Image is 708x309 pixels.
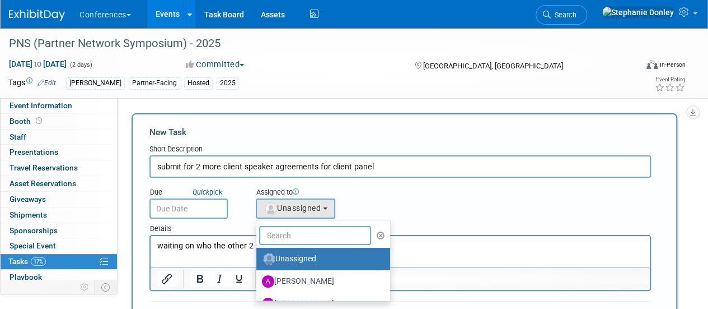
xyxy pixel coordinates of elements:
button: Committed [182,59,248,71]
input: Due Date [149,199,228,219]
span: Tasks [8,257,46,266]
span: to [32,59,43,68]
span: Booth not reserved yet [34,117,44,125]
div: Partner-Facing [129,77,180,89]
a: Event Information [1,98,117,113]
span: Asset Reservations [10,179,76,188]
a: Sponsorships [1,223,117,238]
a: Travel Reservations [1,160,117,176]
div: [PERSON_NAME] [66,77,125,89]
div: PNS (Partner Network Symposium) - 2025 [5,34,628,54]
div: Details [149,219,651,235]
a: Giveaways [1,192,117,207]
span: [GEOGRAPHIC_DATA], [GEOGRAPHIC_DATA] [423,62,562,70]
label: [PERSON_NAME] [262,273,379,290]
div: In-Person [659,61,686,69]
span: 17% [31,257,46,266]
span: Staff [10,132,26,141]
div: Due [149,187,239,199]
input: Name of task or a short description [149,155,651,178]
button: Unassigned [256,199,335,219]
button: Bold [190,271,209,287]
div: New Task [149,126,651,139]
iframe: Rich Text Area [151,236,650,267]
span: Search [551,11,576,19]
div: 2025 [217,77,239,89]
span: Playbook [10,273,42,282]
span: Shipments [10,210,47,219]
td: Tags [8,77,56,90]
div: Assigned to [256,187,369,199]
img: A.jpg [262,275,274,288]
span: Booth [10,117,44,126]
a: Presentations [1,145,117,160]
span: Special Event [10,241,56,250]
span: Unassigned [264,204,321,213]
span: Event Information [10,101,72,110]
i: Quick [193,188,209,196]
div: Event Format [587,58,686,75]
label: Unassigned [262,250,379,268]
a: Playbook [1,270,117,285]
a: Edit [37,79,56,87]
span: Giveaways [10,195,46,204]
a: Tasks17% [1,254,117,269]
a: Booth [1,114,117,129]
a: Quickpick [190,187,224,197]
img: Format-Inperson.png [646,60,658,69]
td: Toggle Event Tabs [95,280,118,294]
span: Sponsorships [10,226,58,235]
div: Short Description [149,144,651,155]
span: (2 days) [69,61,92,68]
a: Shipments [1,207,117,223]
div: Hosted [184,77,213,89]
td: Personalize Event Tab Strip [75,280,95,294]
img: Stephanie Donley [602,6,674,19]
input: Search [259,226,371,245]
a: Search [536,5,587,25]
a: Staff [1,130,117,145]
a: Special Event [1,238,117,253]
button: Italic [210,271,229,287]
button: Insert/edit link [157,271,176,287]
span: Presentations [10,147,58,156]
span: Travel Reservations [10,163,78,172]
span: [DATE] [DATE] [8,59,67,69]
img: ExhibitDay [9,10,65,21]
img: Unassigned-User-Icon.png [263,253,275,265]
div: Event Rating [655,77,685,82]
a: Asset Reservations [1,176,117,191]
button: Underline [229,271,248,287]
